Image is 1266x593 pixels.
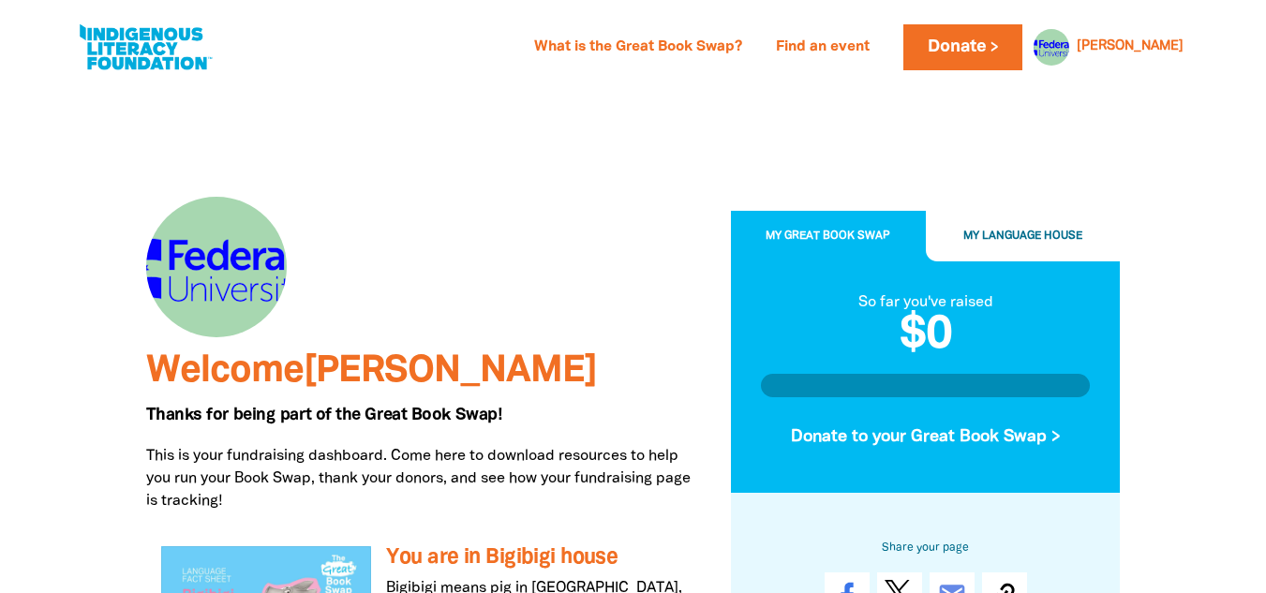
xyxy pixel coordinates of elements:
[761,412,1091,463] button: Donate to your Great Book Swap >
[963,231,1082,242] span: My Language House
[766,231,890,242] span: My Great Book Swap
[146,445,703,512] p: This is your fundraising dashboard. Come here to download resources to help you run your Book Swa...
[1077,40,1184,53] a: [PERSON_NAME]
[761,291,1091,314] div: So far you've raised
[146,354,597,389] span: Welcome [PERSON_NAME]
[765,33,881,63] a: Find an event
[146,408,502,423] span: Thanks for being part of the Great Book Swap!
[386,546,687,570] h3: You are in Bigibigi house
[761,538,1091,558] h6: Share your page
[903,24,1021,70] a: Donate
[926,212,1121,262] button: My Language House
[731,212,926,262] button: My Great Book Swap
[761,314,1091,359] h2: $0
[523,33,753,63] a: What is the Great Book Swap?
